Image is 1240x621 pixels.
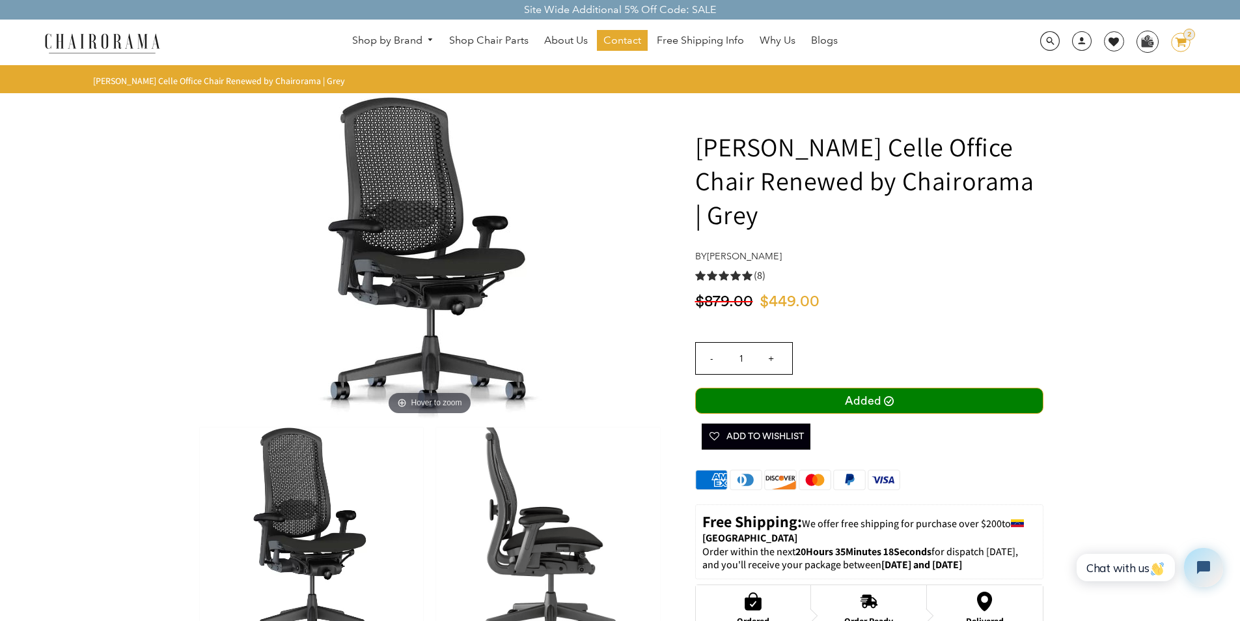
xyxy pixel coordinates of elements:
[708,424,804,450] span: Add To Wishlist
[603,34,641,48] span: Contact
[754,269,765,283] span: (8)
[37,31,167,54] img: chairorama
[881,558,962,571] strong: [DATE] and [DATE]
[695,268,1043,282] a: 5.0 rating (8 votes)
[1183,29,1195,40] div: 2
[1161,33,1191,52] a: 2
[702,512,1036,545] p: to
[702,531,797,545] strong: [GEOGRAPHIC_DATA]
[756,343,787,374] input: +
[753,30,802,51] a: Why Us
[1137,31,1157,51] img: WhatsApp_Image_2024-07-12_at_16.23.01.webp
[702,424,810,450] button: Add To Wishlist
[707,250,782,262] a: [PERSON_NAME]
[346,31,441,51] a: Shop by Brand
[695,388,1043,414] button: Added
[234,250,625,264] a: Herman Miller Celle Office Chair Renewed by Chairorama | Grey - chairoramaHover to zoom
[760,34,795,48] span: Why Us
[702,511,802,532] strong: Free Shipping:
[449,34,529,48] span: Shop Chair Parts
[223,30,967,54] nav: DesktopNavigation
[695,251,1043,262] h4: by
[805,30,844,51] a: Blogs
[234,97,625,418] img: Herman Miller Celle Office Chair Renewed by Chairorama | Grey - chairorama
[597,30,648,51] a: Contact
[696,343,727,374] input: -
[538,30,594,51] a: About Us
[695,294,753,310] span: $879.00
[544,34,588,48] span: About Us
[795,545,931,558] span: 20Hours 35Minutes 18Seconds
[1062,537,1234,598] iframe: Tidio Chat
[695,130,1043,231] h1: [PERSON_NAME] Celle Office Chair Renewed by Chairorama | Grey
[93,75,350,87] nav: breadcrumbs
[657,34,744,48] span: Free Shipping Info
[650,30,751,51] a: Free Shipping Info
[811,34,838,48] span: Blogs
[702,545,1036,573] p: Order within the next for dispatch [DATE], and you'll receive your package between
[802,517,1002,530] span: We offer free shipping for purchase over $200
[760,294,820,310] span: $449.00
[443,30,535,51] a: Shop Chair Parts
[93,75,345,87] span: [PERSON_NAME] Celle Office Chair Renewed by Chairorama | Grey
